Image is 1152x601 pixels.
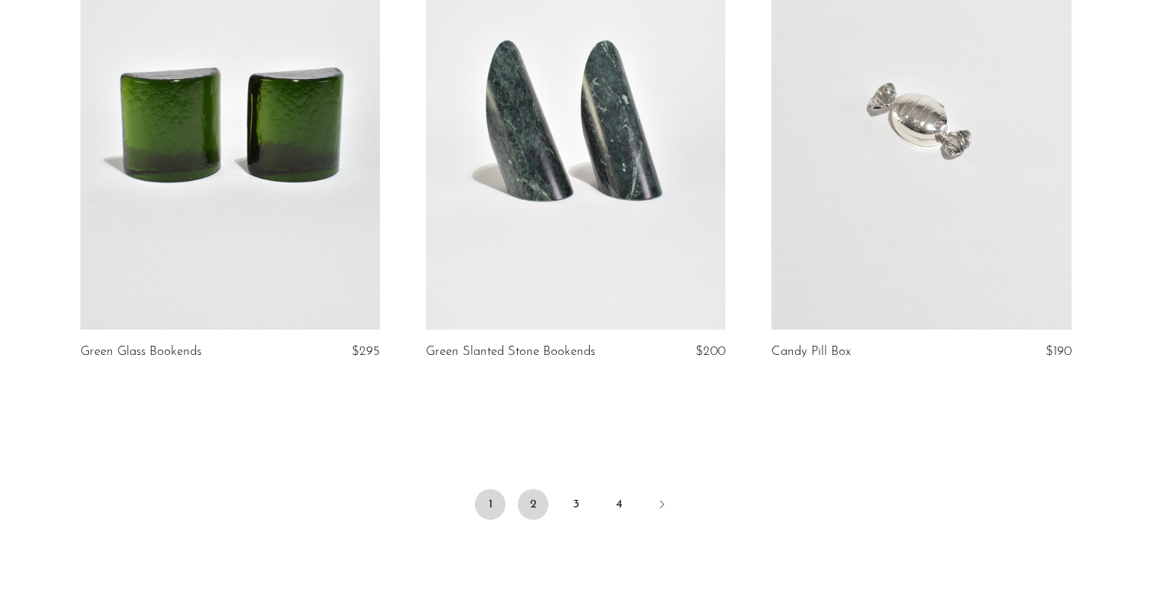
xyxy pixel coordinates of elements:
a: Green Glass Bookends [80,345,201,359]
a: 4 [604,489,634,520]
span: 1 [475,489,506,520]
span: $190 [1046,345,1072,358]
a: 2 [518,489,548,520]
a: Candy Pill Box [771,345,851,359]
a: Next [646,489,677,523]
span: $295 [352,345,380,358]
span: $200 [695,345,725,358]
a: Green Slanted Stone Bookends [426,345,595,359]
a: 3 [561,489,591,520]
